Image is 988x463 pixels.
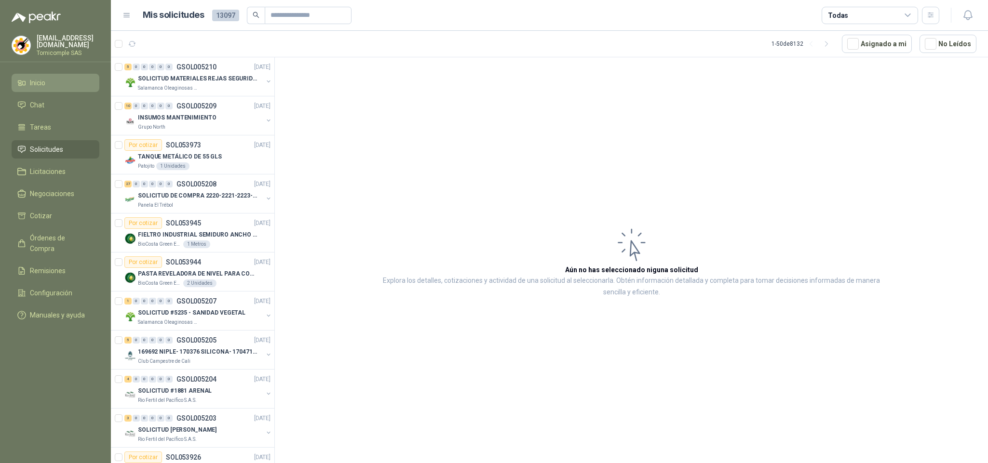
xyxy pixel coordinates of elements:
[828,10,848,21] div: Todas
[141,376,148,383] div: 0
[30,78,45,88] span: Inicio
[149,415,156,422] div: 0
[124,116,136,127] img: Company Logo
[254,414,271,423] p: [DATE]
[157,103,164,109] div: 0
[165,298,173,304] div: 0
[12,306,99,324] a: Manuales y ayuda
[138,123,165,131] p: Grupo North
[176,298,217,304] p: GSOL005207
[138,347,258,357] p: 169692 NIPLE- 170376 SILICONA- 170471 VALVULA REG
[254,219,271,228] p: [DATE]
[157,64,164,70] div: 0
[254,375,271,384] p: [DATE]
[133,337,140,344] div: 0
[138,240,181,248] p: BioCosta Green Energy S.A.S
[111,213,274,252] a: Por cotizarSOL053945[DATE] Company LogoFIELTRO INDUSTRIAL SEMIDURO ANCHO 25 MMBioCosta Green Ener...
[12,229,99,258] a: Órdenes de Compra
[133,415,140,422] div: 0
[138,201,173,209] p: Panela El Trébol
[133,64,140,70] div: 0
[30,144,63,155] span: Solicitudes
[149,337,156,344] div: 0
[124,233,136,244] img: Company Logo
[111,252,274,291] a: Por cotizarSOL053944[DATE] Company LogoPASTA REVELADORA DE NIVEL PARA COMBUSTIBLES/ACEITES DE COL...
[138,191,258,200] p: SOLICITUD DE COMPRA 2220-2221-2223-2224
[12,36,30,54] img: Company Logo
[30,100,44,110] span: Chat
[166,454,201,461] p: SOL053926
[157,415,164,422] div: 0
[124,217,162,229] div: Por cotizar
[124,61,272,92] a: 5 0 0 0 0 0 GSOL005210[DATE] Company LogoSOLICITUD MATERIALES REJAS SEGURIDAD - OFICINASalamanca ...
[176,181,217,187] p: GSOL005208
[124,77,136,88] img: Company Logo
[12,262,99,280] a: Remisiones
[124,64,132,70] div: 5
[165,337,173,344] div: 0
[124,272,136,283] img: Company Logo
[141,103,148,109] div: 0
[30,122,51,132] span: Tareas
[254,63,271,72] p: [DATE]
[124,311,136,322] img: Company Logo
[111,135,274,174] a: Por cotizarSOL053973[DATE] Company LogoTANQUE METÁLICO DE 55 GLSPatojito1 Unidades
[124,139,162,151] div: Por cotizar
[165,103,173,109] div: 0
[176,103,217,109] p: GSOL005209
[149,376,156,383] div: 0
[138,425,217,435] p: SOLICITUD [PERSON_NAME]
[133,376,140,383] div: 0
[124,295,272,326] a: 1 0 0 0 0 0 GSOL005207[DATE] Company LogoSOLICITUD #5235 - SANIDAD VEGETALSalamanca Oleaginosas SAS
[124,155,136,166] img: Company Logo
[124,194,136,205] img: Company Logo
[141,337,148,344] div: 0
[138,279,181,287] p: BioCosta Green Energy S.A.S
[254,180,271,189] p: [DATE]
[149,64,156,70] div: 0
[565,265,698,275] h3: Aún no has seleccionado niguna solicitud
[138,113,216,122] p: INSUMOS MANTENIMIENTO
[12,140,99,159] a: Solicitudes
[254,336,271,345] p: [DATE]
[149,103,156,109] div: 0
[165,64,173,70] div: 0
[138,84,199,92] p: Salamanca Oleaginosas SAS
[157,376,164,383] div: 0
[149,298,156,304] div: 0
[176,376,217,383] p: GSOL005204
[166,142,201,148] p: SOL053973
[138,386,212,396] p: SOLICITUD #1881 ARENAL
[157,337,164,344] div: 0
[124,376,132,383] div: 4
[138,436,197,443] p: Rio Fertil del Pacífico S.A.S.
[30,211,52,221] span: Cotizar
[138,269,258,278] p: PASTA REVELADORA DE NIVEL PARA COMBUSTIBLES/ACEITES DE COLOR ROSADA marca kolor kut
[12,185,99,203] a: Negociaciones
[124,103,132,109] div: 10
[165,376,173,383] div: 0
[124,181,132,187] div: 27
[166,220,201,226] p: SOL053945
[37,35,99,48] p: [EMAIL_ADDRESS][DOMAIN_NAME]
[842,35,912,53] button: Asignado a mi
[12,12,61,23] img: Logo peakr
[12,207,99,225] a: Cotizar
[138,162,154,170] p: Patojito
[254,258,271,267] p: [DATE]
[176,415,217,422] p: GSOL005203
[124,389,136,400] img: Company Logo
[165,181,173,187] div: 0
[176,64,217,70] p: GSOL005210
[254,141,271,150] p: [DATE]
[133,103,140,109] div: 0
[141,181,148,187] div: 0
[30,288,72,298] span: Configuración
[124,334,272,365] a: 5 0 0 0 0 0 GSOL005205[DATE] Company Logo169692 NIPLE- 170376 SILICONA- 170471 VALVULA REGClub Ca...
[124,100,272,131] a: 10 0 0 0 0 0 GSOL005209[DATE] Company LogoINSUMOS MANTENIMIENTOGrupo North
[30,265,66,276] span: Remisiones
[183,279,217,287] div: 2 Unidades
[138,318,199,326] p: Salamanca Oleaginosas SAS
[138,230,258,239] p: FIELTRO INDUSTRIAL SEMIDURO ANCHO 25 MM
[157,181,164,187] div: 0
